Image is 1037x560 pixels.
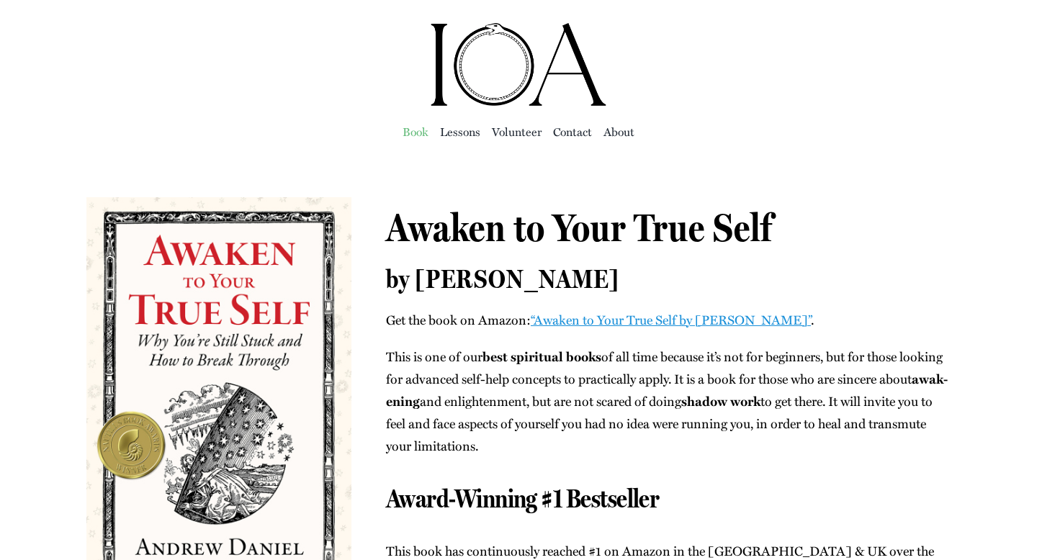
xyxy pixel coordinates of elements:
[482,347,601,366] b: best spir­i­tu­al books
[681,392,760,410] b: shad­ow work
[492,122,542,142] a: Vol­un­teer
[386,346,951,457] p: This is one of our of all time because it’s not for begin­ners, but for those look­ing for advanc...
[386,309,951,331] p: Get the book on Ama­zon: .
[440,122,480,142] a: Lessons
[386,263,619,294] span: by [PERSON_NAME]
[553,122,592,142] a: Con­tact
[603,122,634,142] a: About
[531,310,811,329] a: “Awak­en to Your True Self by [PERSON_NAME]”
[386,483,659,514] span: Award-Winning #1 Bestseller
[428,19,609,37] a: ioa-logo
[86,108,951,154] nav: Main
[386,204,772,250] span: Awaken to Your True Self
[386,369,948,410] b: awak­en­ing
[428,22,609,108] img: Institute of Awakening
[403,122,428,142] a: Book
